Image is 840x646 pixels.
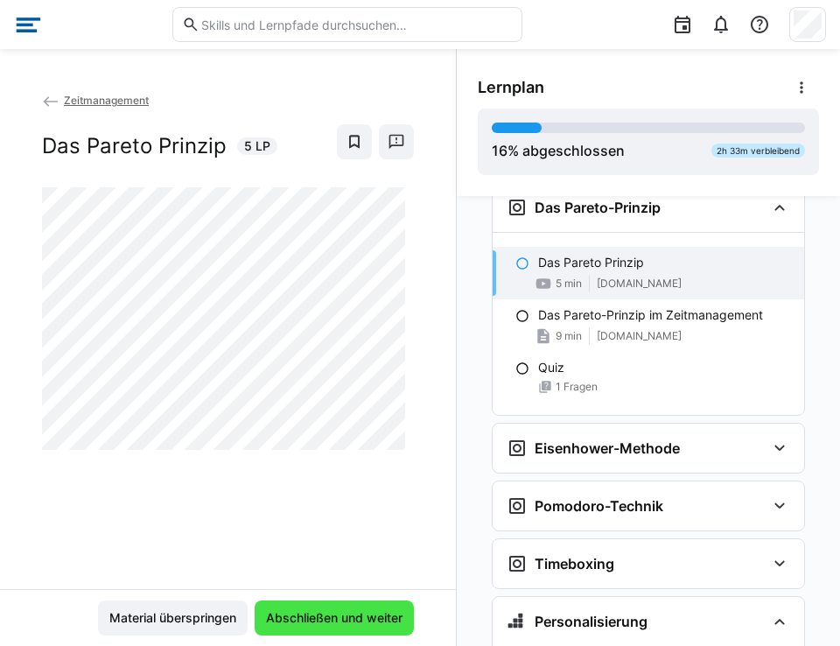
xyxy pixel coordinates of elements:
a: Zeitmanagement [42,94,149,107]
p: Quiz [538,359,564,376]
h3: Das Pareto-Prinzip [535,199,661,216]
input: Skills und Lernpfade durchsuchen… [199,17,513,32]
div: % abgeschlossen [492,140,625,161]
h2: Das Pareto Prinzip [42,133,227,159]
span: Abschließen und weiter [263,609,405,627]
span: Lernplan [478,78,544,97]
h3: Personalisierung [535,613,647,630]
span: 5 LP [244,137,270,155]
span: 1 Fragen [556,380,598,394]
button: Abschließen und weiter [255,600,414,635]
p: Das Pareto-Prinzip im Zeitmanagement [538,306,763,324]
h3: Pomodoro-Technik [535,497,663,515]
span: 9 min [556,329,582,343]
button: Material überspringen [98,600,248,635]
p: Das Pareto Prinzip [538,254,644,271]
span: Zeitmanagement [64,94,149,107]
span: 16 [492,142,507,159]
div: 2h 33m verbleibend [711,144,805,158]
span: Material überspringen [107,609,239,627]
span: [DOMAIN_NAME] [597,277,682,291]
span: 5 min [556,277,582,291]
span: [DOMAIN_NAME] [597,329,682,343]
h3: Eisenhower-Methode [535,439,680,457]
h3: Timeboxing [535,555,614,572]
